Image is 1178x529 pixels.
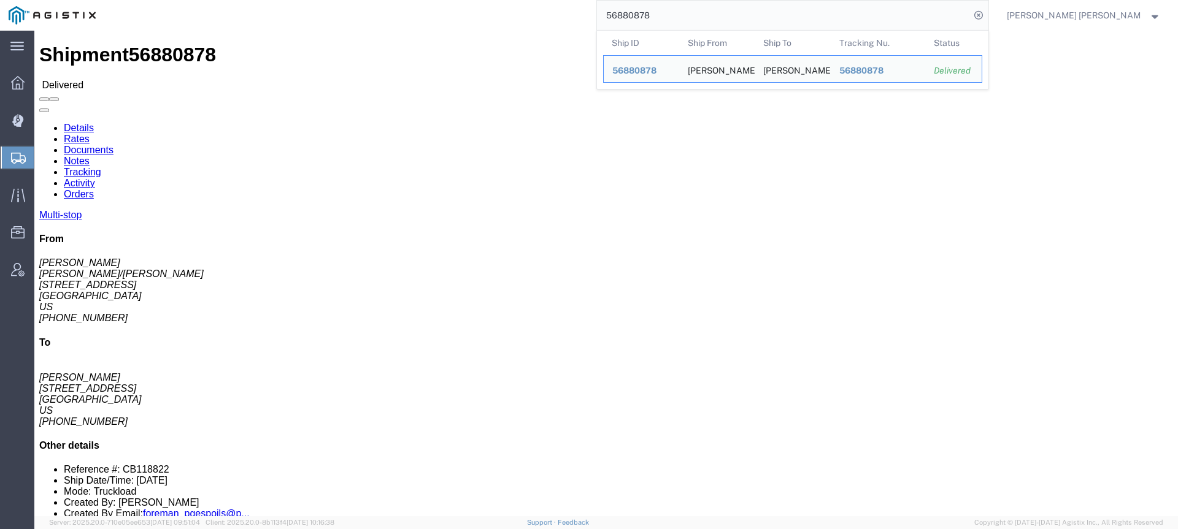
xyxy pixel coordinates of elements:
table: Search Results [603,31,988,89]
th: Ship ID [603,31,679,55]
span: Client: 2025.20.0-8b113f4 [206,519,334,526]
th: Tracking Nu. [831,31,926,55]
button: [PERSON_NAME] [PERSON_NAME] [1006,8,1161,23]
span: 56880878 [612,66,656,75]
span: Server: 2025.20.0-710e05ee653 [49,519,200,526]
a: Support [527,519,558,526]
div: 56880878 [612,64,671,77]
a: Feedback [558,519,589,526]
span: Kayte Bray Dogali [1007,9,1141,22]
th: Ship To [755,31,831,55]
span: [DATE] 10:16:38 [287,519,334,526]
div: Hanson/Marietta [688,56,747,82]
input: Search for shipment number, reference number [597,1,970,30]
div: Delivered [934,64,973,77]
iframe: FS Legacy Container [34,31,1178,516]
span: Copyright © [DATE]-[DATE] Agistix Inc., All Rights Reserved [974,517,1163,528]
span: [DATE] 09:51:04 [150,519,200,526]
div: Martin Marietta [763,56,822,82]
th: Ship From [679,31,755,55]
img: logo [9,6,96,25]
th: Status [925,31,982,55]
div: 56880878 [839,64,917,77]
span: 56880878 [839,66,883,75]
